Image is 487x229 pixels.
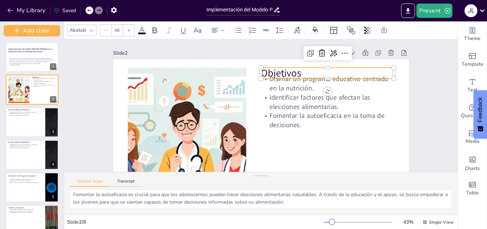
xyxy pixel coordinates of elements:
div: 5 [6,173,58,202]
div: 4 [6,140,58,170]
strong: Implementación del Modelo PRECEDE-PROCEED en la Educación Física: Un Enfoque Nutricional [8,48,52,53]
div: Change the overall theme [458,21,487,47]
span: Single View [429,219,453,225]
div: 5 [50,194,56,200]
p: Objetivos [32,76,56,79]
div: Add text boxes [458,73,487,99]
div: Saved [54,7,76,14]
span: Table [466,189,479,197]
p: Identificación [PERSON_NAME] en el proceso. [8,210,42,212]
p: Fomentar la autoeficacia en la toma de decisiones. [32,84,56,87]
button: Transcript [110,179,142,187]
p: Evaluación del impacto es necesaria. [8,115,42,116]
p: Implementación de sesiones educativas. [8,145,42,147]
div: Layout [328,25,339,36]
p: Resultados del Programa Educativo [8,175,42,177]
p: Diagnóstico y planificación educativa son esenciales. [8,144,42,146]
input: Insert title [206,5,273,15]
span: Charts [465,165,480,173]
div: Add charts and graphs [458,150,487,176]
span: Questions [461,112,484,120]
div: Get real-time input from your audience [458,99,487,124]
span: Text [467,86,477,94]
div: Akatab [68,25,87,35]
p: Mejoras en el conocimiento nutricional. [8,180,42,182]
button: Present [416,4,452,18]
p: Modelo PRECEDE-PROCEED [8,109,42,111]
div: 1 [50,63,56,70]
p: Identificar factores que afectan las elecciones alimentarias. [32,81,56,84]
p: Cambios sostenibles en hábitos alimentarios. [8,178,42,180]
p: Diagnóstico y planificación educativa son esenciales. [8,111,42,113]
button: Feedback - Show survey [473,90,487,139]
p: Implementación de sesiones educativas. [8,113,42,115]
p: Esta presentación aborda la implementación del modelo PRECEDE-PROCEED en la educación física, enf... [9,58,57,64]
div: J L [465,4,477,17]
div: 2 [6,75,58,104]
p: Estrategias para decisiones más saludables. [8,212,42,214]
div: Slide 2 / 8 [67,219,324,225]
button: My Library [5,5,48,16]
span: Template [462,60,483,68]
div: Text effects [292,25,302,36]
span: Media [466,138,480,145]
p: Cambios significativos en hábitos alimentarios. [8,209,42,210]
div: 3 [50,129,56,135]
span: Feedback [477,97,483,122]
p: Diseñar un programa educativo centrado en la nutrición. [32,78,56,81]
span: Position [347,26,355,35]
span: Theme [464,35,481,43]
div: 1 [6,42,58,72]
button: Add slide [4,25,60,36]
div: 3 [6,108,58,137]
div: 43 % [400,219,417,225]
p: Reducción en el consumo de productos ultraprocesados. [8,181,42,183]
textarea: El objetivo general del programa es diseñar una intervención educativa que se enfoque en mejorar ... [70,189,452,209]
div: 2 [50,96,56,103]
button: J L [465,4,477,18]
button: Speaker Notes [70,179,110,187]
div: Add images, graphics, shapes or video [458,124,487,150]
div: Add ready made slides [458,47,487,73]
p: Modelo PRECEDE-PROCEED [8,141,42,144]
p: Generated with [URL] [9,64,57,66]
div: Add a table [458,176,487,201]
p: Análisis y Discusión [8,206,42,209]
button: Export to PowerPoint [401,4,415,18]
div: 4 [50,161,56,168]
p: Evaluación del impacto es necesaria. [8,147,42,149]
div: Background color [310,26,321,34]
